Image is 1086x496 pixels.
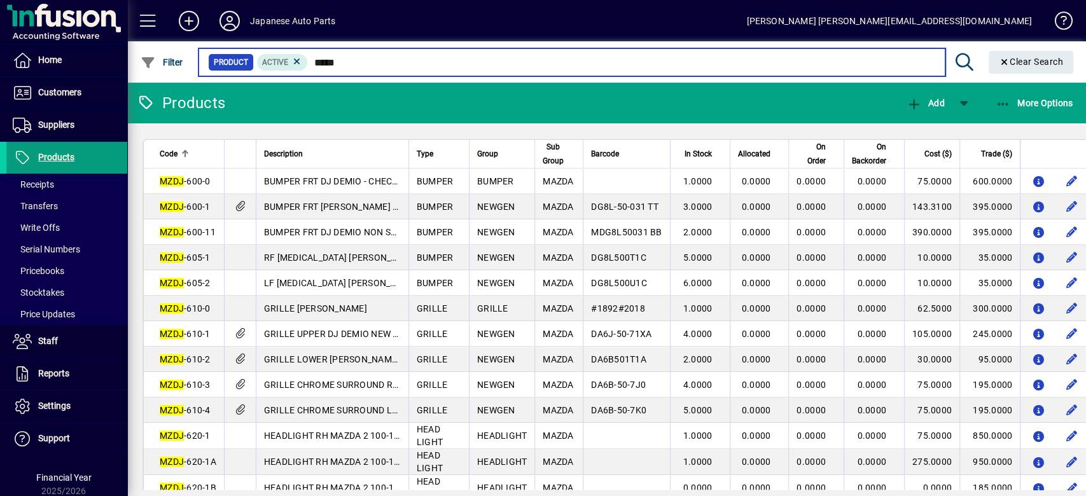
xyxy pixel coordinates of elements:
button: Edit [1061,375,1082,395]
span: 0.0000 [797,405,826,415]
span: DG8L500T1C [591,252,646,263]
span: DA6J-50-71XA [591,329,651,339]
div: Sub Group [543,140,575,168]
td: 30.0000 [904,347,959,372]
span: 0.0000 [742,227,771,237]
span: 0.0000 [857,380,886,390]
span: 0.0000 [797,354,826,364]
td: 35.0000 [959,270,1020,296]
span: 0.0000 [797,380,826,390]
span: 0.0000 [683,483,713,493]
td: 950.0000 [959,449,1020,475]
span: -610-2 [160,354,211,364]
span: GRILLE UPPER DJ DEMIO NEW GEN [264,329,411,339]
span: GRILLE LOWER [PERSON_NAME] NEW GEN [264,354,442,364]
td: 395.0000 [959,219,1020,245]
div: Description [264,147,401,161]
span: MAZDA [543,303,573,313]
span: GRILLE [417,303,448,313]
span: NEWGEN [477,202,515,212]
button: Edit [1061,171,1082,191]
span: GRILLE [417,380,448,390]
span: 4.0000 [683,329,713,339]
td: 75.0000 [904,397,959,423]
em: MZDJ [160,303,184,313]
span: -610-3 [160,380,211,390]
span: More Options [996,98,1073,108]
span: Serial Numbers [13,244,80,254]
span: GRILLE [477,303,508,313]
td: 600.0000 [959,169,1020,194]
span: HEADLIGHT RH MAZDA 2 100-18855 LED MANUAL [264,431,473,441]
span: 0.0000 [742,176,771,186]
span: 0.0000 [742,457,771,467]
em: MZDJ [160,483,184,493]
button: Filter [137,51,186,74]
span: -605-1 [160,252,211,263]
span: 0.0000 [797,252,826,263]
span: 0.0000 [857,483,886,493]
span: Barcode [591,147,619,161]
div: Barcode [591,147,662,161]
button: Edit [1061,298,1082,319]
span: Support [38,433,70,443]
div: Type [417,147,461,161]
div: On Order [797,140,837,168]
em: MZDJ [160,380,184,390]
span: Description [264,147,303,161]
span: LF [MEDICAL_DATA] [PERSON_NAME] NEW GEN [264,278,461,288]
span: BUMPER [417,278,454,288]
span: GRILLE [417,329,448,339]
em: MZDJ [160,202,184,212]
span: MAZDA [543,380,573,390]
a: Settings [6,390,127,422]
button: More Options [992,92,1076,114]
button: Add [169,10,209,32]
em: MZDJ [160,227,184,237]
span: HEADLIGHT RH MAZDA 2 100-18373 LED EA [264,457,447,467]
span: 1.0000 [683,457,713,467]
span: DA6B501T1A [591,354,646,364]
span: Trade ($) [981,147,1012,161]
span: MAZDA [543,252,573,263]
span: GRILLE CHROME SURROUND LH DJ DEMIO NEW GEN [264,405,484,415]
span: Active [262,58,288,67]
button: Edit [1061,196,1082,217]
div: Products [137,93,225,113]
span: 0.0000 [797,329,826,339]
span: MAZDA [543,405,573,415]
span: 0.0000 [857,457,886,467]
span: Settings [38,401,71,411]
a: Stocktakes [6,282,127,303]
span: DA6B-50-7K0 [591,405,646,415]
span: 4.0000 [683,380,713,390]
button: Edit [1061,425,1082,446]
td: 10.0000 [904,270,959,296]
em: MZDJ [160,252,184,263]
span: 0.0000 [742,202,771,212]
span: 0.0000 [857,354,886,364]
span: 0.0000 [797,202,826,212]
span: BUMPER FRT DJ DEMIO - CHECK CONDITION CHECK PANELBEATER [264,176,543,186]
span: BUMPER [417,227,454,237]
span: On Order [797,140,826,168]
span: 0.0000 [797,278,826,288]
mat-chip: Activation Status: Active [257,54,308,71]
td: 390.0000 [904,219,959,245]
td: 850.0000 [959,423,1020,449]
span: Add [906,98,944,108]
span: -605-2 [160,278,211,288]
span: Suppliers [38,120,74,130]
span: 6.0000 [683,278,713,288]
span: Home [38,55,62,65]
span: MDG8L50031 BB [591,227,662,237]
span: BUMPER FRT DJ DEMIO NON SENSOR NEW GEN NZ [264,227,476,237]
span: 0.0000 [742,431,771,441]
span: Group [477,147,498,161]
div: In Stock [678,147,724,161]
span: -620-1 [160,431,211,441]
span: DG8L500U1C [591,278,647,288]
span: DA6B-50-7J0 [591,380,646,390]
span: MAZDA [543,176,573,186]
span: Price Updates [13,309,75,319]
